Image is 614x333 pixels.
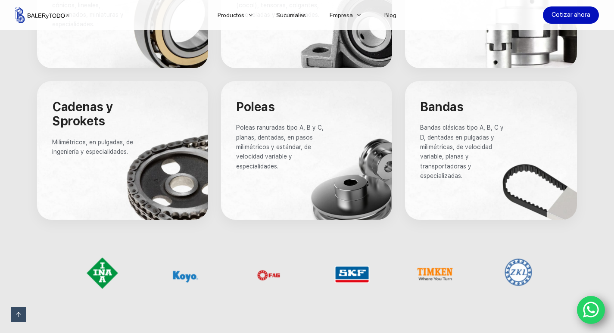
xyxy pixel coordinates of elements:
[15,7,69,23] img: Balerytodo
[52,139,135,155] span: Milimétricos, en pulgadas, de ingeniería y especialidades.
[236,100,274,114] span: Poleas
[11,307,26,322] a: Ir arriba
[420,124,505,179] span: Bandas clásicas tipo A, B, C y D, dentadas en pulgadas y milimétricas, de velocidad variable, pla...
[52,100,116,129] span: Cadenas y Sprokets
[420,100,463,114] span: Bandas
[577,296,605,324] a: WhatsApp
[543,6,599,24] a: Cotizar ahora
[236,124,325,170] span: Poleas ranuradas tipo A, B y C, planas, dentadas, en pasos milimétricos y estándar, de velocidad ...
